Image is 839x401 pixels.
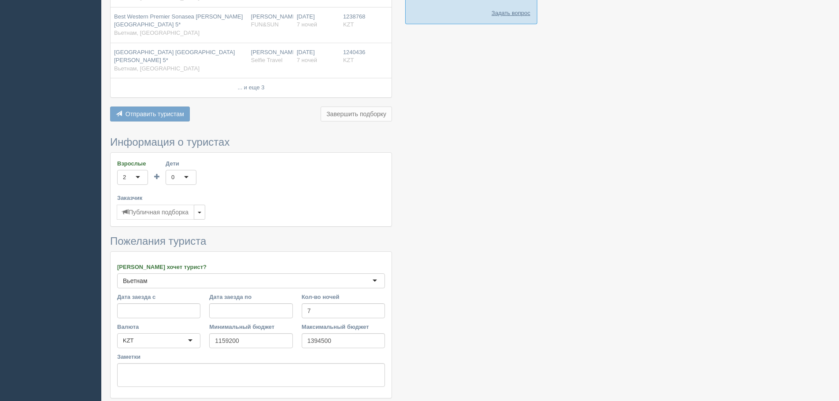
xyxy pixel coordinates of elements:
[171,173,174,182] div: 0
[111,78,392,97] td: ... и еще 3
[251,21,279,28] span: FUN&SUN
[117,194,385,202] label: Заказчик
[117,263,385,271] label: [PERSON_NAME] хочет турист?
[209,323,292,331] label: Минимальный бюджет
[302,323,385,331] label: Максимальный бюджет
[343,57,354,63] span: KZT
[117,205,194,220] button: Публичная подборка
[343,49,366,55] span: 1240436
[123,173,126,182] div: 2
[209,293,292,301] label: Дата заезда по
[302,293,385,301] label: Кол-во ночей
[302,303,385,318] input: 7-10 или 7,10,14
[117,353,385,361] label: Заметки
[251,48,290,65] div: [PERSON_NAME]
[117,323,200,331] label: Валюта
[251,57,283,63] span: Selfie Travel
[126,110,184,118] span: Отправить туристам
[117,159,148,168] label: Взрослые
[297,13,336,29] div: [DATE]
[343,13,366,20] span: 1238768
[251,13,290,29] div: [PERSON_NAME]
[114,49,235,64] span: [GEOGRAPHIC_DATA] [GEOGRAPHIC_DATA][PERSON_NAME] 5*
[110,136,392,148] h3: Информация о туристах
[110,235,206,247] span: Пожелания туриста
[114,29,200,36] span: Вьетнам, [GEOGRAPHIC_DATA]
[297,48,336,65] div: [DATE]
[117,293,200,301] label: Дата заезда с
[343,21,354,28] span: KZT
[114,65,200,72] span: Вьетнам, [GEOGRAPHIC_DATA]
[166,159,196,168] label: Дети
[297,57,317,63] span: 7 ночей
[297,21,317,28] span: 7 ночей
[114,13,243,28] span: Best Western Premier Sonasea [PERSON_NAME][GEOGRAPHIC_DATA] 5*
[110,107,190,121] button: Отправить туристам
[123,276,148,285] div: Вьетнам
[492,9,530,17] a: Задать вопрос
[321,107,392,121] button: Завершить подборку
[123,336,134,345] div: KZT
